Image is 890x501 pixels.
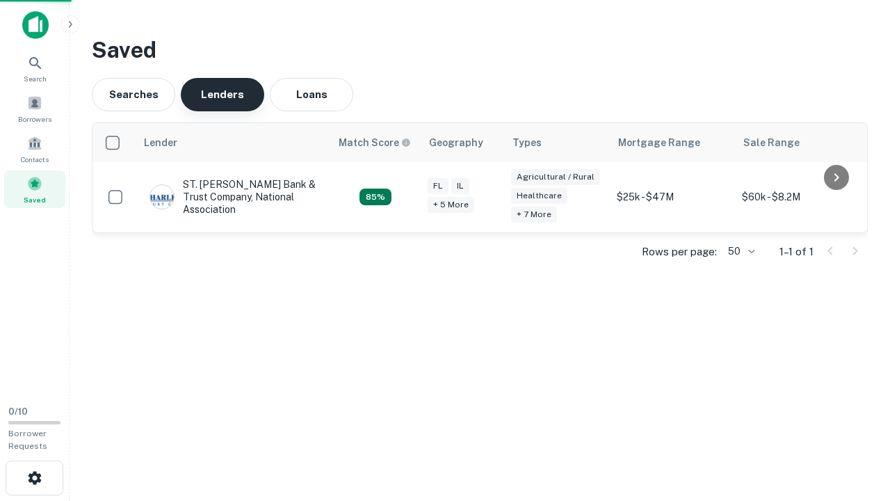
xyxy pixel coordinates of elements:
td: $25k - $47M [610,162,735,232]
button: Lenders [181,78,264,111]
th: Capitalize uses an advanced AI algorithm to match your search with the best lender. The match sco... [330,123,421,162]
div: Types [512,134,542,151]
span: 0 / 10 [8,406,28,417]
a: Borrowers [4,90,65,127]
div: IL [451,178,469,194]
div: 50 [722,241,757,262]
div: Agricultural / Rural [511,169,600,185]
div: ST. [PERSON_NAME] Bank & Trust Company, National Association [149,178,316,216]
button: Searches [92,78,175,111]
th: Geography [421,123,504,162]
span: Borrower Requests [8,429,47,451]
button: Loans [270,78,353,111]
p: Rows per page: [642,244,717,260]
div: Capitalize uses an advanced AI algorithm to match your search with the best lender. The match sco... [359,189,391,205]
a: Saved [4,170,65,208]
div: + 5 more [428,197,474,213]
th: Sale Range [735,123,860,162]
div: Sale Range [743,134,800,151]
div: Capitalize uses an advanced AI algorithm to match your search with the best lender. The match sco... [339,135,411,150]
h6: Match Score [339,135,408,150]
span: Borrowers [18,113,51,125]
img: capitalize-icon.png [22,11,49,39]
img: picture [150,185,174,209]
div: Lender [144,134,177,151]
div: FL [428,178,448,194]
div: Geography [429,134,483,151]
p: 1–1 of 1 [779,244,814,260]
div: + 7 more [511,207,557,223]
iframe: Chat Widget [820,390,890,456]
h3: Saved [92,33,868,67]
th: Mortgage Range [610,123,735,162]
span: Search [24,73,47,84]
span: Contacts [21,154,49,165]
div: Healthcare [511,188,567,204]
div: Mortgage Range [618,134,700,151]
a: Search [4,49,65,87]
a: Contacts [4,130,65,168]
th: Types [504,123,610,162]
th: Lender [136,123,330,162]
span: Saved [24,194,46,205]
td: $60k - $8.2M [735,162,860,232]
